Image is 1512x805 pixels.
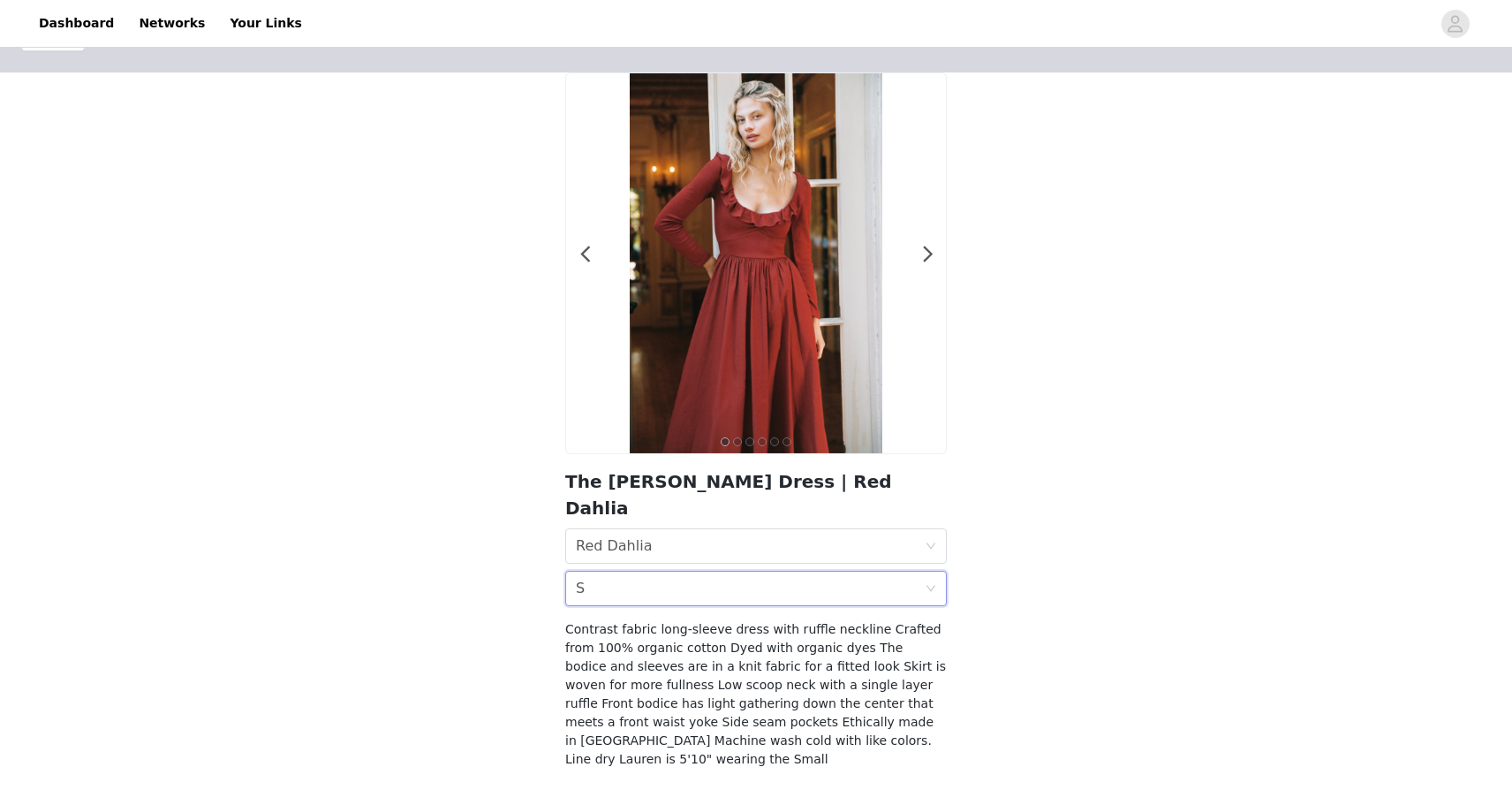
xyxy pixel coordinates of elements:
a: Networks [128,4,215,43]
a: Your Links [219,4,313,43]
i: icon: down [926,583,936,596]
button: 1 [721,437,730,446]
button: 5 [770,437,779,446]
button: 6 [782,437,791,446]
i: icon: down [926,541,936,553]
div: S [576,572,585,605]
a: Dashboard [28,4,125,43]
button: 4 [758,437,767,446]
h4: Contrast fabric long-sleeve dress with ruffle neckline Crafted from 100% organic cotton Dyed with... [565,620,947,769]
div: Red Dahlia [576,529,652,563]
button: 2 [733,437,742,446]
button: 3 [745,437,754,446]
h2: The [PERSON_NAME] Dress | Red Dahlia [565,468,947,521]
div: avatar [1447,10,1463,38]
